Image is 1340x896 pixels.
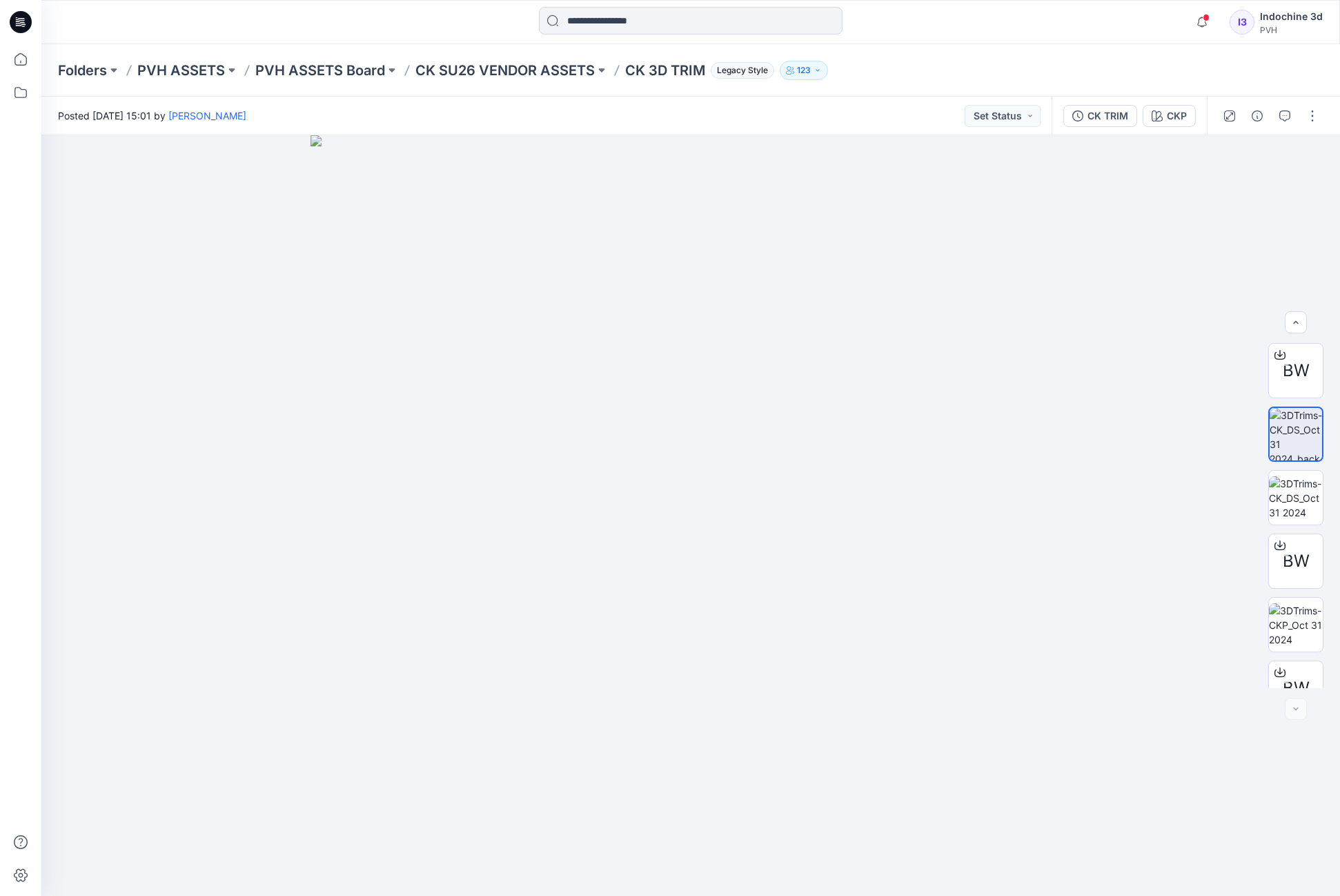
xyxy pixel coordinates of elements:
img: 3DTrims-CK_DS_Oct 31 2024 [1269,476,1323,520]
a: PVH ASSETS [137,61,225,80]
span: Legacy Style [711,62,774,79]
span: BW [1283,549,1310,574]
p: CK 3D TRIM [625,61,705,80]
button: 123 [780,61,828,80]
div: PVH [1260,25,1323,35]
button: CKP [1143,105,1196,127]
a: Folders [58,61,107,80]
span: BW [1283,358,1310,383]
div: I3 [1230,10,1254,35]
a: [PERSON_NAME] [168,110,246,121]
div: CK TRIM [1087,108,1128,124]
p: 123 [797,63,811,78]
span: Posted [DATE] 15:01 by [58,108,246,123]
a: CK SU26 VENDOR ASSETS [415,61,595,80]
img: 3DTrims-CK_DS_Oct 31 2024_back [1270,408,1322,460]
img: 3DTrims-CKP_Oct 31 2024 [1269,603,1323,647]
div: Indochine 3d [1260,8,1323,25]
img: eyJhbGciOiJIUzI1NiIsImtpZCI6IjAiLCJzbHQiOiJzZXMiLCJ0eXAiOiJKV1QifQ.eyJkYXRhIjp7InR5cGUiOiJzdG9yYW... [311,135,1071,896]
button: CK TRIM [1063,105,1137,127]
button: Legacy Style [705,61,774,80]
div: CKP [1167,108,1187,124]
span: BW [1283,676,1310,701]
a: PVH ASSETS Board [255,61,385,80]
button: Details [1246,105,1268,127]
